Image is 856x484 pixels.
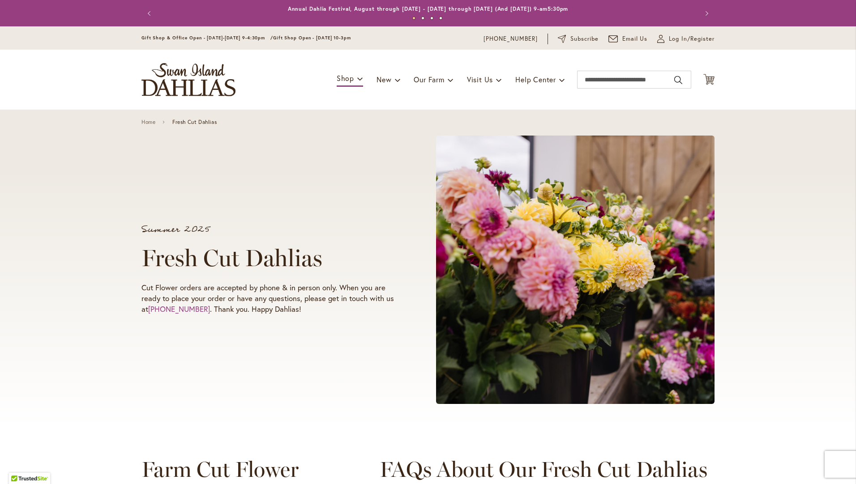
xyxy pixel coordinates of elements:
[172,119,217,125] span: Fresh Cut Dahlias
[515,75,556,84] span: Help Center
[141,245,402,272] h1: Fresh Cut Dahlias
[288,5,569,12] a: Annual Dahlia Festival, August through [DATE] - [DATE] through [DATE] (And [DATE]) 9-am5:30pm
[570,34,599,43] span: Subscribe
[141,282,402,314] p: Cut Flower orders are accepted by phone & in person only. When you are ready to place your order ...
[657,34,715,43] a: Log In/Register
[669,34,715,43] span: Log In/Register
[421,17,424,20] button: 2 of 4
[377,75,391,84] span: New
[380,457,715,482] h2: FAQs About Our Fresh Cut Dahlias
[148,304,210,314] a: [PHONE_NUMBER]
[467,75,493,84] span: Visit Us
[484,34,538,43] a: [PHONE_NUMBER]
[337,73,354,83] span: Shop
[439,17,442,20] button: 4 of 4
[141,119,155,125] a: Home
[558,34,599,43] a: Subscribe
[273,35,351,41] span: Gift Shop Open - [DATE] 10-3pm
[141,35,273,41] span: Gift Shop & Office Open - [DATE]-[DATE] 9-4:30pm /
[430,17,433,20] button: 3 of 4
[622,34,648,43] span: Email Us
[141,225,402,234] p: Summer 2025
[414,75,444,84] span: Our Farm
[412,17,415,20] button: 1 of 4
[141,63,235,96] a: store logo
[697,4,715,22] button: Next
[608,34,648,43] a: Email Us
[141,4,159,22] button: Previous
